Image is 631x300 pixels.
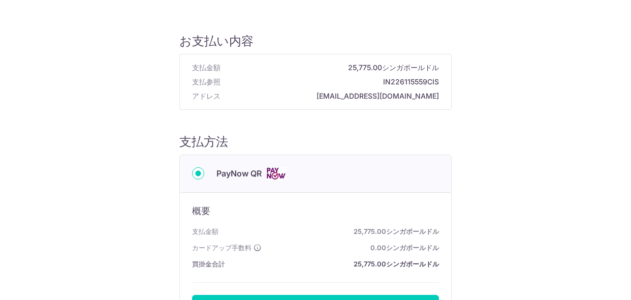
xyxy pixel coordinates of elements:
h6: 概要 [192,205,439,217]
span: 買掛金合計 [192,258,225,270]
span: 支払参照 [192,77,220,87]
h5: お支払い内容 [179,34,452,49]
strong: [EMAIL_ADDRESS][DOMAIN_NAME] [225,91,439,101]
span: PayNow QR [216,167,262,179]
span: カードアップ手数料 [192,242,251,254]
strong: 25,775.00シンガポールドル [223,225,439,237]
span: 支払金額 [192,225,218,237]
h5: 支払方法 [179,134,452,149]
span: アドレス [192,91,220,101]
span: 支払金額 [192,63,220,73]
strong: 25,775.00シンガポールドル [225,63,439,73]
div: PayNow QR カードのロゴ [192,167,439,180]
strong: IN226115559CIS [225,77,439,87]
img: カードのロゴ [266,167,286,180]
strong: 25,775.00シンガポールドル [229,258,439,270]
strong: 0.00シンガポールドル [266,242,439,254]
